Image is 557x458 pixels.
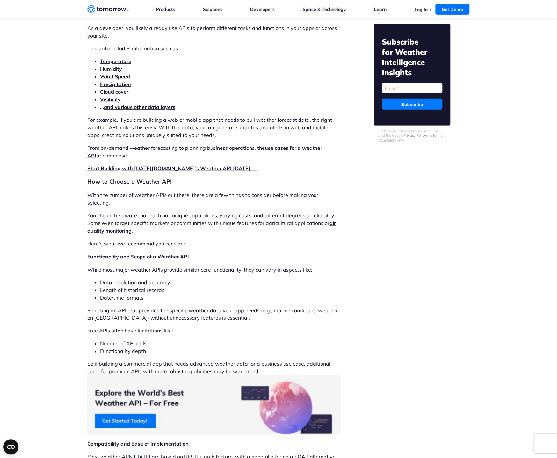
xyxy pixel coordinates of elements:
a: Humidity [100,66,122,72]
a: Learn [374,6,387,12]
p: This site is protected by reCAPTCHA and the Google and apply. [379,129,446,142]
a: Precipitation [100,81,131,87]
a: Start Building with [DATE][DOMAIN_NAME]’s Weather API [DATE] → [87,165,257,171]
p: So if building a commercial app that needs advanced weather data for a business use case, additio... [87,360,340,435]
li: Data resolution and accuracy [100,279,340,286]
a: air quality monitoring [87,220,336,234]
a: Wind Speed [100,73,130,80]
p: While most major weather APIs provide similar core functionality, they can vary in aspects like: [87,266,340,273]
h3: Functionality and Scope of a Weather API [87,252,340,261]
a: Terms of Service [379,133,443,142]
p: Free APIs often have limitations like: [87,327,340,335]
p: You should be aware that each has unique capabilities, varying costs, and different degrees of re... [87,212,340,235]
a: Log In [415,7,428,12]
p: From on-demand weather forecasting to planning business operations, the are immense. [87,144,340,159]
li: Date/time formats [100,294,340,302]
button: Open CMP widget [3,440,18,455]
a: Solutions [203,6,222,12]
h3: Compatibility and Ease of Implementation [87,440,340,448]
a: Temperature [100,58,131,64]
h2: How to Choose a Weather API [87,177,340,186]
a: Products [156,6,175,12]
a: Developers [250,6,275,12]
p: Selecting an API that provides the specific weather data your app needs (e.g., marine conditions,... [87,307,340,322]
strong: … [100,104,175,110]
h2: Subscribe for Weather Intelligence Insights [382,37,443,77]
a: Visibility [100,96,121,103]
a: Home link [87,4,129,14]
li: Functionality depth [100,347,340,355]
input: Subscribe [382,99,443,110]
p: Here’s what we recommend you consider. [87,240,340,247]
p: With the number of weather APIs out there, there are a few things to consider before making your ... [87,191,340,207]
li: Number of API calls [100,340,340,347]
input: Email * [382,83,443,93]
p: As a developer, you likely already use APIs to perform different tasks and functions in your apps... [87,24,340,40]
a: Get Demo [436,4,470,15]
p: This data includes information such as: [87,45,340,52]
li: Length of historical records [100,286,340,294]
p: For example, if you are building a web or mobile app that needs to pull weather forecast data, th... [87,116,340,139]
a: Privacy Policy [404,133,426,138]
img: Explore API [87,375,340,435]
a: Space & Technology [303,6,346,12]
a: Cloud cover [100,89,128,95]
a: use cases for a weather API [87,145,322,159]
a: and various other data layers [104,104,175,110]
